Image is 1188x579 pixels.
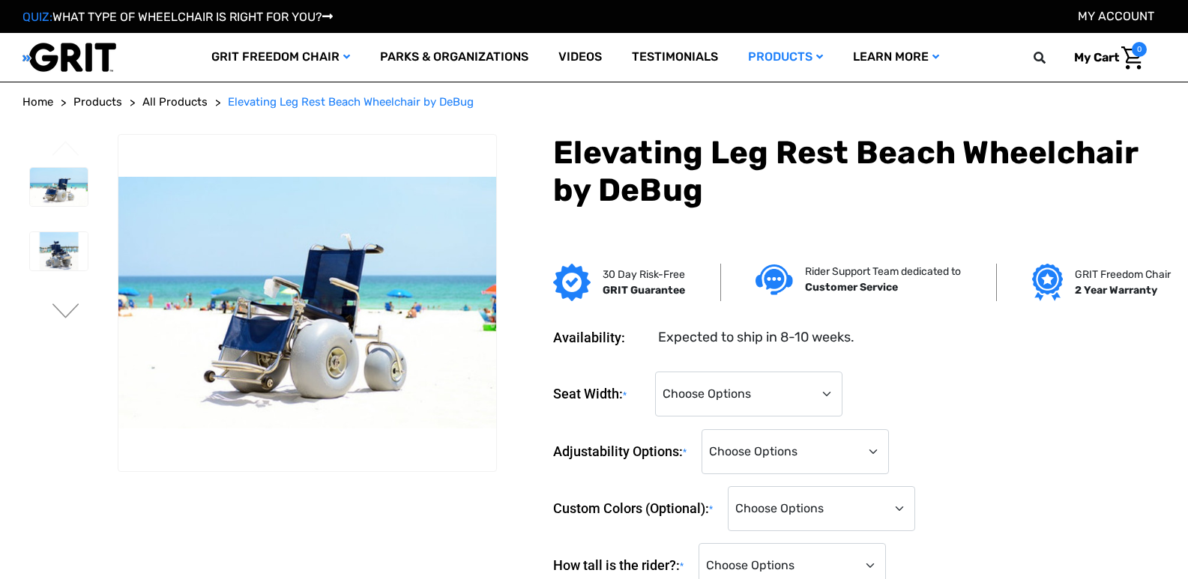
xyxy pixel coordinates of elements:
[805,264,961,279] p: Rider Support Team dedicated to
[1032,264,1063,301] img: Grit freedom
[1075,284,1157,297] strong: 2 Year Warranty
[30,168,88,206] img: Elevating Leg Rest Beach Wheelchair by DeBug
[228,95,474,109] span: Elevating Leg Rest Beach Wheelchair by DeBug
[553,486,720,532] label: Custom Colors (Optional):
[553,134,1166,210] h1: Elevating Leg Rest Beach Wheelchair by DeBug
[22,95,53,109] span: Home
[1078,9,1154,23] a: Account
[617,33,733,82] a: Testimonials
[553,264,591,301] img: GRIT Guarantee
[142,95,208,109] span: All Products
[838,33,954,82] a: Learn More
[1040,42,1063,73] input: Search
[658,327,854,348] dd: Expected to ship in 8-10 weeks.
[30,232,88,270] img: Elevating Leg Rest Beach Wheelchair by DeBug
[118,177,497,429] img: Elevating Leg Rest Beach Wheelchair by DeBug
[50,141,82,159] button: Go to slide 2 of 2
[228,94,474,111] a: Elevating Leg Rest Beach Wheelchair by DeBug
[73,94,122,111] a: Products
[22,94,53,111] a: Home
[22,94,1166,111] nav: Breadcrumb
[603,267,685,282] p: 30 Day Risk-Free
[553,372,648,417] label: Seat Width:
[73,95,122,109] span: Products
[553,327,648,348] dt: Availability:
[50,303,82,321] button: Go to slide 2 of 2
[365,33,543,82] a: Parks & Organizations
[1121,46,1143,70] img: Cart
[1074,50,1119,64] span: My Cart
[196,33,365,82] a: GRIT Freedom Chair
[543,33,617,82] a: Videos
[603,284,685,297] strong: GRIT Guarantee
[142,94,208,111] a: All Products
[22,10,52,24] span: QUIZ:
[733,33,838,82] a: Products
[1063,42,1147,73] a: Cart with 0 items
[1132,42,1147,57] span: 0
[22,42,116,73] img: GRIT All-Terrain Wheelchair and Mobility Equipment
[756,264,793,295] img: Customer service
[553,429,694,475] label: Adjustability Options:
[805,281,898,294] strong: Customer Service
[1075,267,1171,282] p: GRIT Freedom Chair
[22,10,333,24] a: QUIZ:WHAT TYPE OF WHEELCHAIR IS RIGHT FOR YOU?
